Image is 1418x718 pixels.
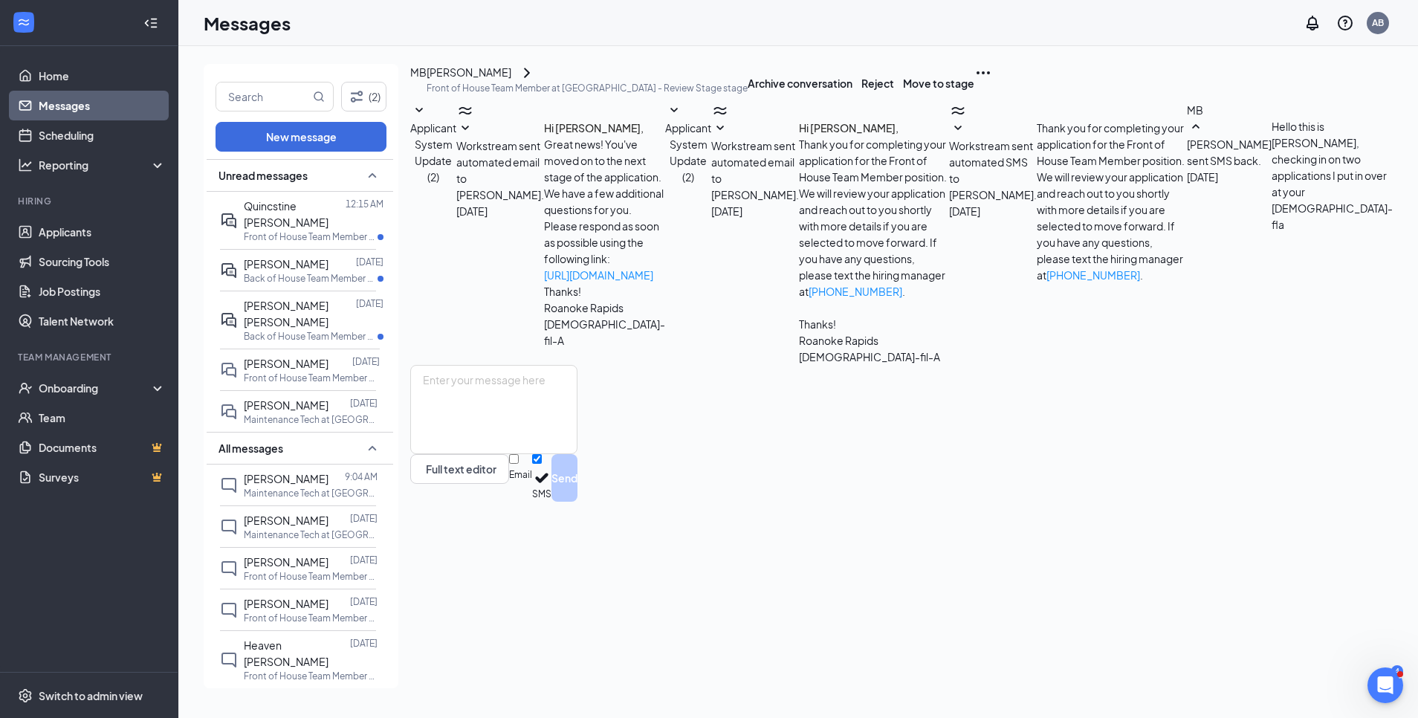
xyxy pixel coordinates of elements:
[350,595,378,608] p: [DATE]
[39,462,166,492] a: SurveysCrown
[509,468,532,482] div: Email
[244,257,328,271] span: [PERSON_NAME]
[345,470,378,483] p: 9:04 AM
[809,285,902,298] a: [PHONE_NUMBER]
[39,91,166,120] a: Messages
[244,570,378,583] p: Front of House Team Member at [GEOGRAPHIC_DATA]
[665,121,711,184] span: Applicant System Update (2)
[363,439,381,457] svg: SmallChevronUp
[220,403,238,421] svg: DoubleChat
[18,381,33,395] svg: UserCheck
[350,397,378,410] p: [DATE]
[363,166,381,184] svg: SmallChevronUp
[348,88,366,106] svg: Filter
[1037,121,1185,282] span: Thank you for completing your application for the Front of House Team Member position. We will re...
[216,83,310,111] input: Search
[1187,118,1205,136] svg: SmallChevronUp
[903,64,974,102] button: Move to stage
[39,61,166,91] a: Home
[244,272,378,285] p: Back of House Team Member at [GEOGRAPHIC_DATA]
[220,518,238,536] svg: ChatInactive
[518,64,536,82] svg: ChevronRight
[532,454,542,464] input: SMS
[244,357,328,370] span: [PERSON_NAME]
[544,300,665,349] p: Roanoke Rapids [DEMOGRAPHIC_DATA]-fil-A
[244,472,328,485] span: [PERSON_NAME]
[350,512,378,525] p: [DATE]
[456,120,474,138] svg: SmallChevronDown
[216,122,386,152] button: New message
[18,158,33,172] svg: Analysis
[39,217,166,247] a: Applicants
[748,64,852,102] button: Archive conversation
[949,102,967,120] svg: WorkstreamLogo
[220,262,238,279] svg: ActiveDoubleChat
[346,198,383,210] p: 12:15 AM
[18,195,163,207] div: Hiring
[1367,667,1403,703] iframe: Intercom live chat
[1187,169,1218,185] span: [DATE]
[1272,120,1393,231] span: Hello this is [PERSON_NAME], checking in on two applications I put in over at your [DEMOGRAPHIC_D...
[16,15,31,30] svg: WorkstreamLogo
[204,10,291,36] h1: Messages
[39,120,166,150] a: Scheduling
[665,102,683,120] svg: SmallChevronDown
[313,91,325,103] svg: MagnifyingGlass
[949,203,980,219] span: [DATE]
[799,120,949,136] h4: Hi [PERSON_NAME],
[220,311,238,329] svg: ActiveDoubleChat
[244,413,378,426] p: Maintenance Tech at [GEOGRAPHIC_DATA]
[1336,14,1354,32] svg: QuestionInfo
[711,203,742,219] span: [DATE]
[544,120,665,136] h4: Hi [PERSON_NAME],
[352,355,380,368] p: [DATE]
[244,299,328,329] span: [PERSON_NAME] [PERSON_NAME]
[665,102,711,185] button: SmallChevronDownApplicant System Update (2)
[799,136,949,300] p: Thank you for completing your application for the Front of House Team Member position. We will re...
[220,212,238,230] svg: ActiveDoubleChat
[350,637,378,650] p: [DATE]
[244,670,378,682] p: Front of House Team Member at [GEOGRAPHIC_DATA]
[39,158,166,172] div: Reporting
[39,433,166,462] a: DocumentsCrown
[244,528,378,541] p: Maintenance Tech at [GEOGRAPHIC_DATA]
[341,82,386,111] button: Filter (2)
[244,555,328,569] span: [PERSON_NAME]
[1187,138,1272,167] span: [PERSON_NAME] sent SMS back.
[39,276,166,306] a: Job Postings
[949,139,1037,201] span: Workstream sent automated SMS to [PERSON_NAME].
[456,203,488,219] span: [DATE]
[218,441,283,456] span: All messages
[244,514,328,527] span: [PERSON_NAME]
[244,638,328,668] span: Heaven [PERSON_NAME]
[220,476,238,494] svg: ChatInactive
[711,102,729,120] svg: WorkstreamLogo
[39,381,153,395] div: Onboarding
[244,330,378,343] p: Back of House Team Member at [GEOGRAPHIC_DATA]
[18,351,163,363] div: Team Management
[410,454,509,484] button: Full text editorPen
[350,554,378,566] p: [DATE]
[456,139,544,201] span: Workstream sent automated email to [PERSON_NAME].
[244,612,378,624] p: Front of House Team Member at [GEOGRAPHIC_DATA]
[244,372,378,384] p: Front of House Team Member at [GEOGRAPHIC_DATA]
[799,316,949,332] p: Thanks!
[410,102,428,120] svg: SmallChevronDown
[1304,14,1321,32] svg: Notifications
[544,268,653,282] a: [URL][DOMAIN_NAME]
[356,297,383,310] p: [DATE]
[551,454,577,502] button: Send
[244,199,328,229] span: Quincstine [PERSON_NAME]
[356,256,383,268] p: [DATE]
[544,136,665,185] p: Great news! You've moved on to the next stage of the application.
[220,651,238,669] svg: ChatInactive
[244,487,378,499] p: Maintenance Tech at [GEOGRAPHIC_DATA]
[410,121,456,184] span: Applicant System Update (2)
[974,64,992,82] svg: Ellipses
[410,64,427,80] div: MB
[18,688,33,703] svg: Settings
[39,688,143,703] div: Switch to admin view
[799,332,949,365] p: Roanoke Rapids [DEMOGRAPHIC_DATA]-fil-A
[244,597,328,610] span: [PERSON_NAME]
[143,16,158,30] svg: Collapse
